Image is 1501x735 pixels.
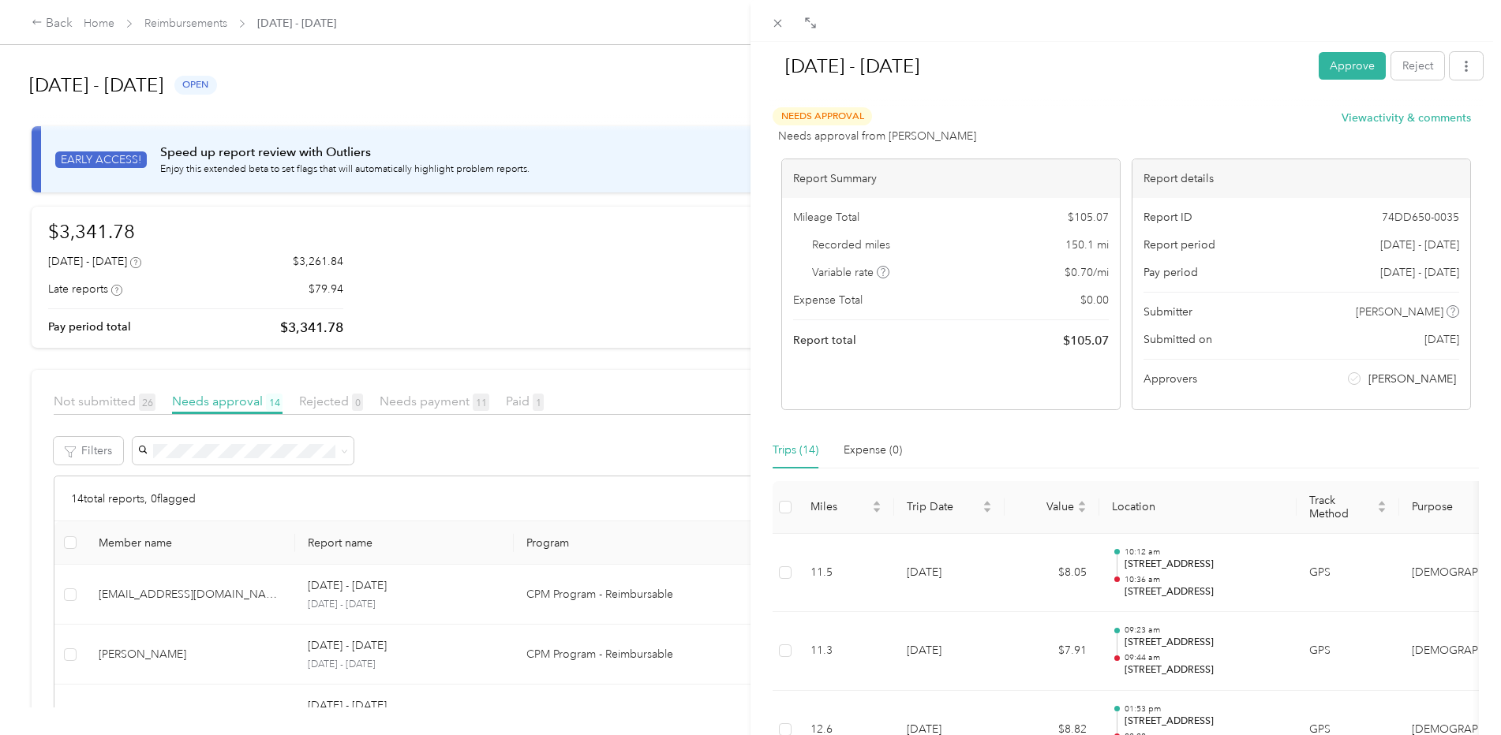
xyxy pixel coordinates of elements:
p: [STREET_ADDRESS] [1125,636,1284,650]
td: 11.3 [798,612,894,691]
th: Track Method [1297,481,1399,534]
p: [STREET_ADDRESS] [1125,558,1284,572]
span: Variable rate [812,264,889,281]
span: Trip Date [907,500,979,513]
span: Purpose [1412,500,1492,513]
span: [DATE] [1424,331,1459,348]
p: 01:53 pm [1125,703,1284,714]
p: 09:44 am [1125,652,1284,663]
h1: Sep 15 - 28, 2025 [769,47,1308,85]
span: 150.1 mi [1065,237,1109,253]
p: 10:12 am [1125,547,1284,558]
span: caret-down [872,506,882,515]
span: Needs Approval [773,107,872,125]
span: Submitter [1144,304,1192,320]
th: Location [1099,481,1297,534]
span: $ 0.70 / mi [1065,264,1109,281]
span: Track Method [1309,494,1374,520]
span: Pay period [1144,264,1198,281]
td: 11.5 [798,534,894,613]
span: Value [1017,500,1074,513]
span: Submitted on [1144,331,1212,348]
span: [PERSON_NAME] [1368,371,1456,387]
span: $ 105.07 [1068,209,1109,226]
span: caret-down [983,506,992,515]
span: [DATE] - [DATE] [1380,237,1459,253]
span: Expense Total [793,292,863,308]
button: Approve [1319,52,1386,80]
span: caret-up [983,498,992,508]
span: $ 105.07 [1063,331,1109,350]
div: Report details [1132,159,1470,198]
span: Report period [1144,237,1215,253]
span: Needs approval from [PERSON_NAME] [778,128,976,144]
span: caret-up [1377,498,1387,508]
p: 09:23 am [1125,625,1284,636]
p: [STREET_ADDRESS] [1125,714,1284,729]
span: [PERSON_NAME] [1356,304,1443,320]
span: caret-up [1077,498,1087,508]
span: [DATE] - [DATE] [1380,264,1459,281]
span: Approvers [1144,371,1197,387]
p: [STREET_ADDRESS] [1125,663,1284,677]
td: [DATE] [894,612,1005,691]
span: Report total [793,332,856,349]
span: 74DD650-0035 [1382,209,1459,226]
span: caret-up [872,498,882,508]
span: Miles [810,500,869,513]
span: caret-down [1377,506,1387,515]
div: Expense (0) [844,442,902,459]
th: Trip Date [894,481,1005,534]
p: [STREET_ADDRESS] [1125,585,1284,599]
td: $7.91 [1005,612,1099,691]
th: Miles [798,481,894,534]
td: [DATE] [894,534,1005,613]
span: Mileage Total [793,209,859,226]
iframe: Everlance-gr Chat Button Frame [1413,647,1501,735]
td: $8.05 [1005,534,1099,613]
span: caret-down [1077,506,1087,515]
th: Value [1005,481,1099,534]
button: Viewactivity & comments [1342,110,1471,126]
td: GPS [1297,534,1399,613]
span: Report ID [1144,209,1192,226]
span: $ 0.00 [1080,292,1109,308]
div: Trips (14) [773,442,818,459]
span: Recorded miles [812,237,890,253]
td: GPS [1297,612,1399,691]
div: Report Summary [782,159,1120,198]
button: Reject [1391,52,1444,80]
p: 10:36 am [1125,574,1284,585]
